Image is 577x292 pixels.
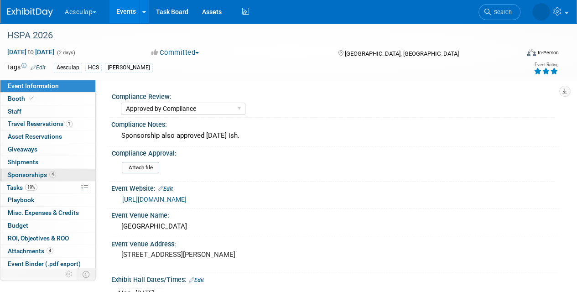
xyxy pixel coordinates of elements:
[7,8,53,17] img: ExhibitDay
[8,222,28,229] span: Budget
[111,209,559,220] div: Event Venue Name:
[478,47,559,61] div: Event Format
[0,156,95,168] a: Shipments
[111,273,559,285] div: Exhibit Hall Dates/Times:
[0,118,95,130] a: Travel Reservations1
[8,196,34,203] span: Playbook
[0,207,95,219] a: Misc. Expenses & Credits
[47,247,53,254] span: 4
[532,3,550,21] img: Linda Zeller
[7,184,37,191] span: Tasks
[66,120,73,127] span: 1
[8,120,73,127] span: Travel Reservations
[4,27,512,44] div: HSPA 2026
[0,194,95,206] a: Playbook
[534,63,558,67] div: Event Rating
[49,171,56,178] span: 4
[8,146,37,153] span: Giveaways
[25,184,37,191] span: 19%
[8,82,59,89] span: Event Information
[0,258,95,270] a: Event Binder (.pdf export)
[8,247,53,255] span: Attachments
[118,219,552,234] div: [GEOGRAPHIC_DATA]
[8,108,21,115] span: Staff
[112,146,555,158] div: Compliance Approval:
[537,49,559,56] div: In-Person
[112,90,555,101] div: Compliance Review:
[111,118,559,129] div: Compliance Notes:
[77,268,96,280] td: Toggle Event Tabs
[158,186,173,192] a: Edit
[121,250,288,259] pre: [STREET_ADDRESS][PERSON_NAME]
[0,219,95,232] a: Budget
[7,63,46,73] td: Tags
[0,93,95,105] a: Booth
[0,130,95,143] a: Asset Reservations
[8,260,81,267] span: Event Binder (.pdf export)
[122,196,187,203] a: [URL][DOMAIN_NAME]
[8,133,62,140] span: Asset Reservations
[8,235,69,242] span: ROI, Objectives & ROO
[527,49,536,56] img: Format-Inperson.png
[0,245,95,257] a: Attachments4
[148,48,203,57] button: Committed
[118,129,552,143] div: Sponsorship also approved [DATE] ish.
[491,9,512,16] span: Search
[478,4,520,20] a: Search
[111,182,559,193] div: Event Website:
[8,171,56,178] span: Sponsorships
[7,48,55,56] span: [DATE] [DATE]
[29,96,34,101] i: Booth reservation complete
[8,209,79,216] span: Misc. Expenses & Credits
[0,182,95,194] a: Tasks19%
[189,277,204,283] a: Edit
[344,50,458,57] span: [GEOGRAPHIC_DATA], [GEOGRAPHIC_DATA]
[8,158,38,166] span: Shipments
[26,48,35,56] span: to
[105,63,153,73] div: [PERSON_NAME]
[0,80,95,92] a: Event Information
[0,143,95,156] a: Giveaways
[56,50,75,56] span: (2 days)
[54,63,82,73] div: Aesculap
[61,268,77,280] td: Personalize Event Tab Strip
[0,232,95,245] a: ROI, Objectives & ROO
[0,105,95,118] a: Staff
[0,169,95,181] a: Sponsorships4
[8,95,36,102] span: Booth
[85,63,102,73] div: HCS
[31,64,46,71] a: Edit
[111,237,559,249] div: Event Venue Address:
